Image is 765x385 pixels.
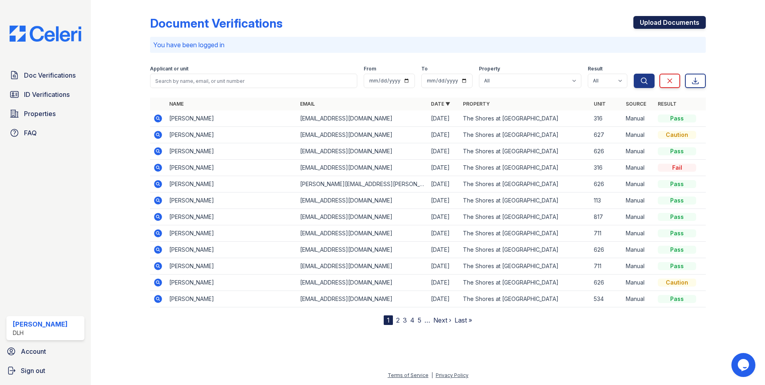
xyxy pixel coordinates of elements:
[623,291,655,307] td: Manual
[623,160,655,176] td: Manual
[6,125,84,141] a: FAQ
[591,242,623,258] td: 626
[460,127,591,143] td: The Shores at [GEOGRAPHIC_DATA]
[297,291,428,307] td: [EMAIL_ADDRESS][DOMAIN_NAME]
[166,225,297,242] td: [PERSON_NAME]
[588,66,603,72] label: Result
[364,66,376,72] label: From
[460,242,591,258] td: The Shores at [GEOGRAPHIC_DATA]
[623,209,655,225] td: Manual
[591,209,623,225] td: 817
[384,315,393,325] div: 1
[297,209,428,225] td: [EMAIL_ADDRESS][DOMAIN_NAME]
[421,66,428,72] label: To
[297,127,428,143] td: [EMAIL_ADDRESS][DOMAIN_NAME]
[460,225,591,242] td: The Shores at [GEOGRAPHIC_DATA]
[24,128,37,138] span: FAQ
[428,143,460,160] td: [DATE]
[297,225,428,242] td: [EMAIL_ADDRESS][DOMAIN_NAME]
[460,143,591,160] td: The Shores at [GEOGRAPHIC_DATA]
[658,147,696,155] div: Pass
[623,258,655,275] td: Manual
[388,372,429,378] a: Terms of Service
[24,109,56,118] span: Properties
[658,213,696,221] div: Pass
[623,275,655,291] td: Manual
[410,316,415,324] a: 4
[594,101,606,107] a: Unit
[433,316,451,324] a: Next ›
[460,110,591,127] td: The Shores at [GEOGRAPHIC_DATA]
[623,192,655,209] td: Manual
[623,127,655,143] td: Manual
[591,110,623,127] td: 316
[428,275,460,291] td: [DATE]
[166,258,297,275] td: [PERSON_NAME]
[6,86,84,102] a: ID Verifications
[166,127,297,143] td: [PERSON_NAME]
[6,67,84,83] a: Doc Verifications
[396,316,400,324] a: 2
[463,101,490,107] a: Property
[297,242,428,258] td: [EMAIL_ADDRESS][DOMAIN_NAME]
[13,329,68,337] div: DLH
[300,101,315,107] a: Email
[21,347,46,356] span: Account
[150,66,188,72] label: Applicant or unit
[297,258,428,275] td: [EMAIL_ADDRESS][DOMAIN_NAME]
[166,192,297,209] td: [PERSON_NAME]
[428,160,460,176] td: [DATE]
[658,101,677,107] a: Result
[591,143,623,160] td: 626
[169,101,184,107] a: Name
[297,275,428,291] td: [EMAIL_ADDRESS][DOMAIN_NAME]
[460,160,591,176] td: The Shores at [GEOGRAPHIC_DATA]
[150,74,357,88] input: Search by name, email, or unit number
[591,192,623,209] td: 113
[297,110,428,127] td: [EMAIL_ADDRESS][DOMAIN_NAME]
[431,372,433,378] div: |
[591,176,623,192] td: 626
[166,275,297,291] td: [PERSON_NAME]
[418,316,421,324] a: 5
[3,343,88,359] a: Account
[460,258,591,275] td: The Shores at [GEOGRAPHIC_DATA]
[24,70,76,80] span: Doc Verifications
[591,160,623,176] td: 316
[460,176,591,192] td: The Shores at [GEOGRAPHIC_DATA]
[591,291,623,307] td: 534
[297,176,428,192] td: [PERSON_NAME][EMAIL_ADDRESS][PERSON_NAME][DOMAIN_NAME]
[658,197,696,205] div: Pass
[297,143,428,160] td: [EMAIL_ADDRESS][DOMAIN_NAME]
[3,26,88,42] img: CE_Logo_Blue-a8612792a0a2168367f1c8372b55b34899dd931a85d93a1a3d3e32e68fde9ad4.png
[623,176,655,192] td: Manual
[428,225,460,242] td: [DATE]
[403,316,407,324] a: 3
[166,110,297,127] td: [PERSON_NAME]
[460,291,591,307] td: The Shores at [GEOGRAPHIC_DATA]
[658,131,696,139] div: Caution
[428,258,460,275] td: [DATE]
[658,180,696,188] div: Pass
[731,353,757,377] iframe: chat widget
[166,209,297,225] td: [PERSON_NAME]
[658,164,696,172] div: Fail
[428,192,460,209] td: [DATE]
[6,106,84,122] a: Properties
[460,192,591,209] td: The Shores at [GEOGRAPHIC_DATA]
[658,229,696,237] div: Pass
[3,363,88,379] a: Sign out
[591,225,623,242] td: 711
[479,66,500,72] label: Property
[658,246,696,254] div: Pass
[166,242,297,258] td: [PERSON_NAME]
[13,319,68,329] div: [PERSON_NAME]
[166,176,297,192] td: [PERSON_NAME]
[658,262,696,270] div: Pass
[455,316,472,324] a: Last »
[658,279,696,287] div: Caution
[166,143,297,160] td: [PERSON_NAME]
[428,110,460,127] td: [DATE]
[658,114,696,122] div: Pass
